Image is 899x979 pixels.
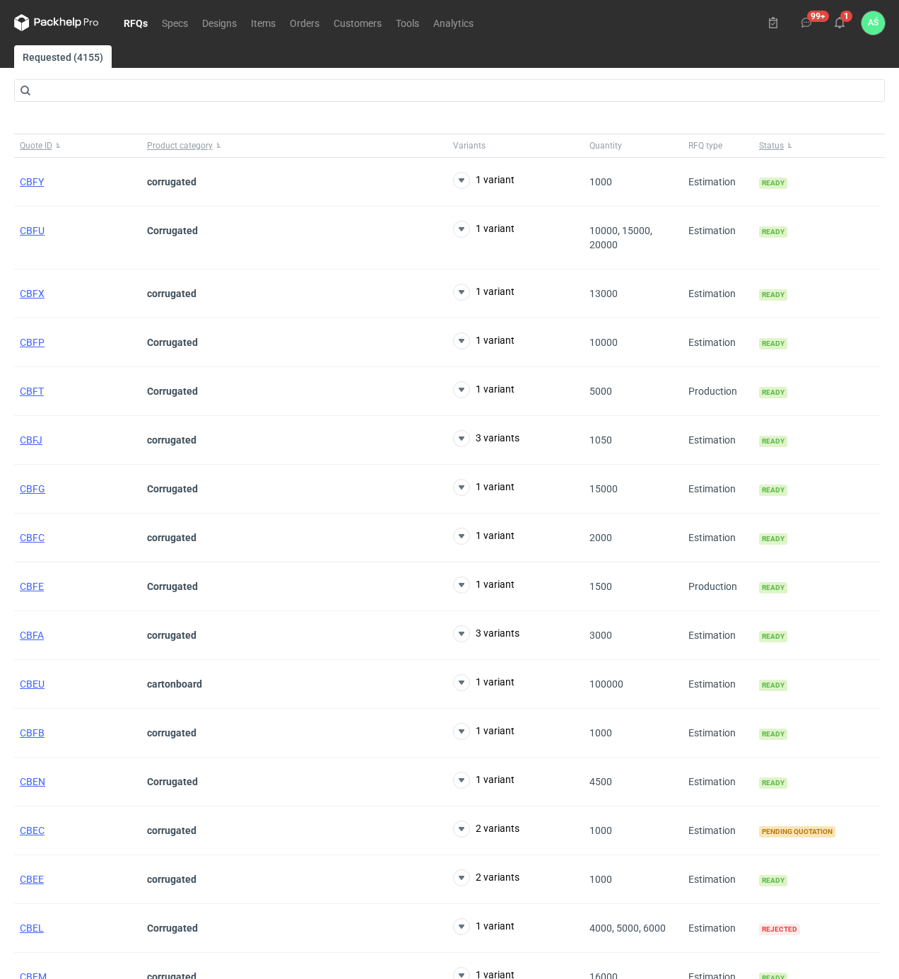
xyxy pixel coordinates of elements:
[759,178,787,189] span: Ready
[862,11,885,35] button: AŚ
[453,221,515,238] button: 1 variant
[589,825,612,836] span: 1000
[828,11,851,34] button: 1
[20,630,44,641] span: CBFA
[453,528,515,545] button: 1 variant
[589,337,618,348] span: 10000
[589,225,652,250] span: 10000, 15000, 20000
[683,416,753,465] div: Estimation
[14,14,99,31] svg: Packhelp Pro
[20,483,45,494] a: CBFG
[683,562,753,611] div: Production
[759,777,787,789] span: Ready
[683,465,753,514] div: Estimation
[453,625,519,642] button: 3 variants
[589,874,612,885] span: 1000
[683,806,753,855] div: Estimation
[20,386,44,397] a: CBFT
[147,176,196,187] strong: corrugated
[759,680,787,691] span: Ready
[283,14,327,31] a: Orders
[589,727,612,738] span: 1000
[683,611,753,660] div: Estimation
[683,318,753,367] div: Estimation
[195,14,244,31] a: Designs
[327,14,389,31] a: Customers
[759,338,787,349] span: Ready
[20,727,45,738] a: CBFB
[20,337,45,348] a: CBFP
[147,825,196,836] strong: corrugated
[759,924,800,935] span: Rejected
[20,776,45,787] a: CBEN
[683,207,753,270] div: Estimation
[147,922,198,934] strong: Corrugated
[759,289,787,301] span: Ready
[453,869,519,886] button: 2 variants
[759,533,787,545] span: Ready
[683,270,753,318] div: Estimation
[759,582,787,593] span: Ready
[20,581,44,592] a: CBFE
[683,514,753,562] div: Estimation
[759,387,787,398] span: Ready
[589,288,618,299] span: 13000
[759,140,784,151] span: Status
[20,176,44,187] a: CBFY
[683,855,753,904] div: Estimation
[147,288,196,299] strong: corrugated
[147,140,213,151] span: Product category
[244,14,283,31] a: Items
[453,332,515,349] button: 1 variant
[688,140,722,151] span: RFQ type
[147,678,202,690] strong: cartonboard
[589,434,612,446] span: 1050
[589,678,623,690] span: 100000
[117,14,155,31] a: RFQs
[759,729,787,740] span: Ready
[20,225,45,236] a: CBFU
[20,532,45,543] a: CBFC
[147,776,198,787] strong: Corrugated
[20,825,45,836] a: CBEC
[589,630,612,641] span: 3000
[759,631,787,642] span: Ready
[20,874,44,885] span: CBEE
[683,904,753,953] div: Estimation
[683,367,753,416] div: Production
[589,776,612,787] span: 4500
[147,630,196,641] strong: corrugated
[683,660,753,709] div: Estimation
[147,581,198,592] strong: Corrugated
[753,134,881,157] button: Status
[20,434,42,446] a: CBFJ
[426,14,481,31] a: Analytics
[147,483,198,494] strong: Corrugated
[453,479,515,496] button: 1 variant
[795,11,818,34] button: 99+
[453,772,515,789] button: 1 variant
[20,922,44,934] a: CBEL
[141,134,447,157] button: Product category
[453,172,515,189] button: 1 variant
[589,483,618,494] span: 15000
[147,386,198,397] strong: Corrugated
[759,485,787,496] span: Ready
[453,821,519,838] button: 2 variants
[14,45,112,68] a: Requested (4155)
[20,678,45,690] a: CBEU
[589,386,612,397] span: 5000
[453,674,515,691] button: 1 variant
[147,532,196,543] strong: corrugated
